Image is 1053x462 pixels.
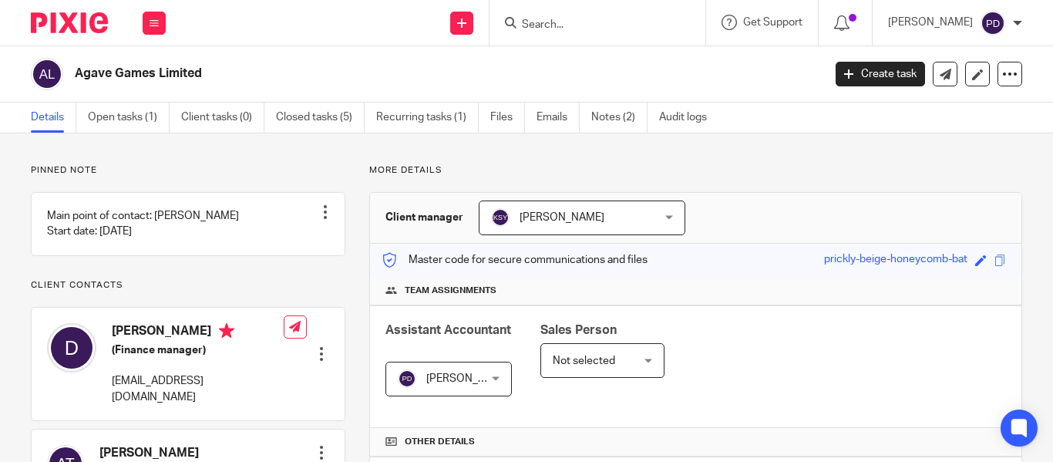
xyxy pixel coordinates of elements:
p: [EMAIL_ADDRESS][DOMAIN_NAME] [112,373,284,405]
i: Primary [219,323,234,339]
a: Files [490,103,525,133]
img: Pixie [31,12,108,33]
img: svg%3E [981,11,1005,35]
a: Audit logs [659,103,718,133]
span: Get Support [743,17,802,28]
h5: (Finance manager) [112,342,284,358]
h2: Agave Games Limited [75,66,665,82]
a: Closed tasks (5) [276,103,365,133]
p: Master code for secure communications and files [382,252,648,268]
span: Assistant Accountant [385,324,511,336]
img: svg%3E [491,208,510,227]
span: Team assignments [405,285,496,297]
p: [PERSON_NAME] [888,15,973,30]
img: svg%3E [47,323,96,373]
a: Emails [537,103,580,133]
span: [PERSON_NAME] [520,212,604,223]
img: svg%3E [398,369,416,388]
input: Search [520,19,659,32]
a: Notes (2) [591,103,648,133]
span: Sales Person [540,324,617,336]
span: [PERSON_NAME] [426,373,511,384]
a: Client tasks (0) [181,103,264,133]
a: Create task [836,62,925,86]
p: Pinned note [31,164,345,177]
p: More details [369,164,1022,177]
h3: Client manager [385,210,463,225]
h4: [PERSON_NAME] [112,323,284,342]
a: Details [31,103,76,133]
a: Recurring tasks (1) [376,103,479,133]
h4: [PERSON_NAME] [99,445,199,461]
img: svg%3E [31,58,63,90]
a: Open tasks (1) [88,103,170,133]
span: Not selected [553,356,615,366]
div: prickly-beige-honeycomb-bat [824,251,967,269]
span: Other details [405,436,475,448]
p: Client contacts [31,279,345,292]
